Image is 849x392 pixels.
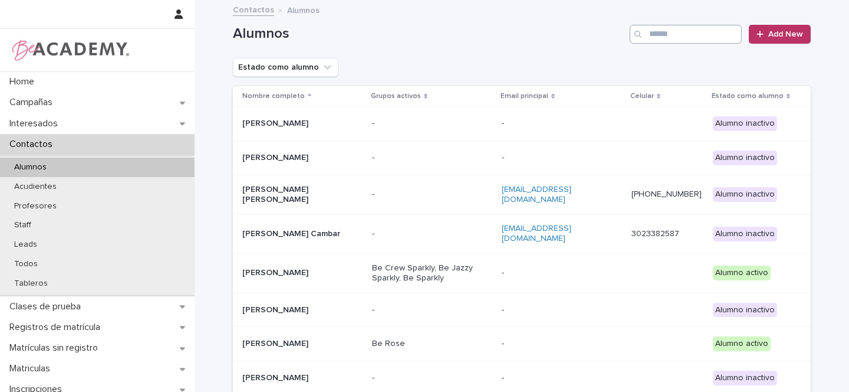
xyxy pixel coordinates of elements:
tr: [PERSON_NAME]-- Alumno inactivo [233,293,811,327]
p: Interesados [5,118,67,129]
a: [EMAIL_ADDRESS][DOMAIN_NAME] [502,185,571,204]
p: [PERSON_NAME] [PERSON_NAME] [242,185,360,205]
p: Email principal [501,90,548,103]
h1: Alumnos [233,25,625,43]
div: Alumno inactivo [713,187,777,202]
p: [PERSON_NAME] [242,268,360,278]
p: Campañas [5,97,62,108]
p: Celular [630,90,654,103]
div: Alumno activo [713,337,771,351]
tr: [PERSON_NAME]Be Rose- Alumno activo [233,327,811,361]
p: Leads [5,240,47,250]
div: Alumno activo [713,266,771,280]
p: Matriculas [5,363,60,374]
div: Alumno inactivo [713,227,777,241]
a: [PHONE_NUMBER] [631,190,702,198]
p: - [502,119,620,129]
input: Search [630,25,742,44]
tr: [PERSON_NAME] Cambar-[EMAIL_ADDRESS][DOMAIN_NAME]3023382587 Alumno inactivo [233,214,811,254]
p: Alumnos [287,3,320,16]
p: Home [5,76,44,87]
p: Estado como alumno [712,90,784,103]
p: [PERSON_NAME] Cambar [242,229,360,239]
button: Estado como alumno [233,58,338,77]
p: Grupos activos [371,90,421,103]
p: Registros de matrícula [5,322,110,333]
img: WPrjXfSUmiLcdUfaYY4Q [9,38,130,62]
p: Contactos [5,139,62,150]
a: Add New [749,25,811,44]
p: Alumnos [5,162,56,172]
p: [PERSON_NAME] [242,153,360,163]
span: Add New [768,30,803,38]
p: [PERSON_NAME] [242,119,360,129]
div: Alumno inactivo [713,303,777,318]
div: Alumno inactivo [713,371,777,386]
p: - [372,305,490,315]
p: Tableros [5,279,57,289]
p: Be Rose [372,339,490,349]
p: Todos [5,259,47,269]
p: [PERSON_NAME] [242,305,360,315]
p: Matrículas sin registro [5,342,107,354]
p: Nombre completo [242,90,305,103]
p: - [502,153,620,163]
a: [EMAIL_ADDRESS][DOMAIN_NAME] [502,224,571,243]
p: - [502,305,620,315]
div: Alumno inactivo [713,116,777,131]
p: - [372,373,490,383]
a: 3023382587 [631,230,679,238]
p: Clases de prueba [5,301,90,312]
tr: [PERSON_NAME]-- Alumno inactivo [233,141,811,175]
p: - [372,153,490,163]
tr: [PERSON_NAME]-- Alumno inactivo [233,107,811,141]
a: Contactos [233,2,274,16]
p: Acudientes [5,182,66,192]
p: [PERSON_NAME] [242,339,360,349]
p: Be Crew Sparkly, Be Jazzy Sparkly, Be Sparkly [372,263,490,283]
p: - [502,339,620,349]
tr: [PERSON_NAME]Be Crew Sparkly, Be Jazzy Sparkly, Be Sparkly- Alumno activo [233,253,811,293]
p: - [502,373,620,383]
p: Staff [5,220,41,230]
p: [PERSON_NAME] [242,373,360,383]
tr: [PERSON_NAME] [PERSON_NAME]-[EMAIL_ADDRESS][DOMAIN_NAME][PHONE_NUMBER] Alumno inactivo [233,175,811,214]
p: Profesores [5,201,66,211]
p: - [502,268,620,278]
p: - [372,229,490,239]
p: - [372,119,490,129]
div: Alumno inactivo [713,151,777,165]
p: - [372,190,490,200]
